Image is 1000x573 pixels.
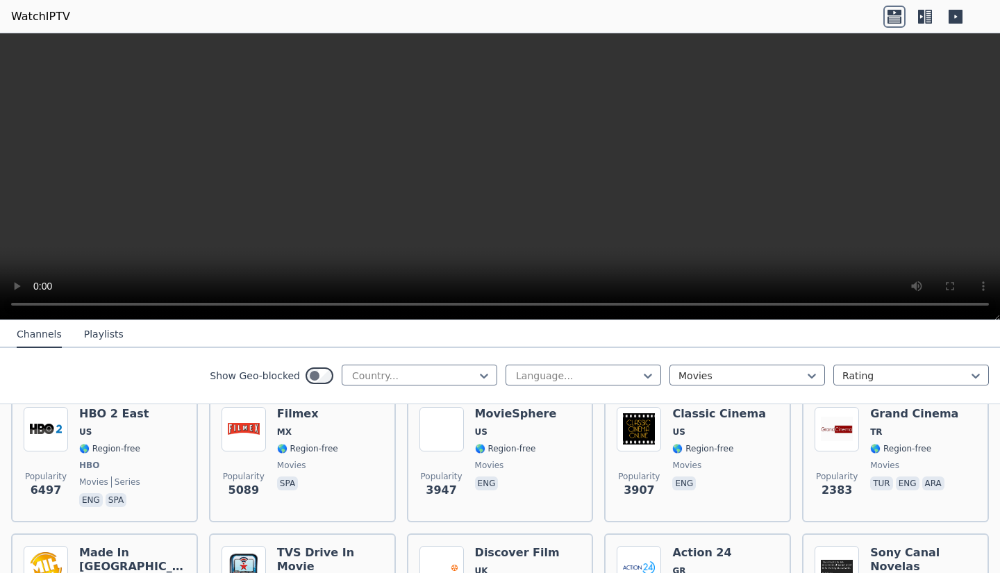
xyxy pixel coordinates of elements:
img: Filmex [222,407,266,451]
img: Grand Cinema [815,407,859,451]
a: WatchIPTV [11,8,70,25]
span: Popularity [816,471,858,482]
button: Playlists [84,322,124,348]
span: US [475,426,487,438]
span: movies [475,460,504,471]
span: 🌎 Region-free [475,443,536,454]
span: movies [870,460,899,471]
span: 3907 [624,482,655,499]
img: HBO 2 East [24,407,68,451]
span: HBO [79,460,99,471]
h6: MovieSphere [475,407,557,421]
span: US [672,426,685,438]
span: 2383 [822,482,853,499]
p: eng [79,493,103,507]
button: Channels [17,322,62,348]
h6: Filmex [277,407,338,421]
span: 🌎 Region-free [79,443,140,454]
h6: Action 24 [672,546,733,560]
p: eng [672,476,696,490]
span: 5089 [228,482,260,499]
span: Popularity [421,471,462,482]
span: TR [870,426,882,438]
label: Show Geo-blocked [210,369,300,383]
span: movies [277,460,306,471]
img: MovieSphere [419,407,464,451]
span: 3947 [426,482,457,499]
p: tur [870,476,892,490]
h6: HBO 2 East [79,407,149,421]
h6: Grand Cinema [870,407,958,421]
span: 🌎 Region-free [672,443,733,454]
span: series [111,476,140,488]
h6: Classic Cinema [672,407,766,421]
span: Popularity [223,471,265,482]
span: 🌎 Region-free [277,443,338,454]
h6: Discover Film [475,546,560,560]
p: ara [922,476,944,490]
p: spa [277,476,298,490]
span: 6497 [31,482,62,499]
p: eng [896,476,919,490]
span: movies [79,476,108,488]
span: Popularity [25,471,67,482]
p: eng [475,476,499,490]
span: US [79,426,92,438]
span: 🌎 Region-free [870,443,931,454]
span: Popularity [618,471,660,482]
span: MX [277,426,292,438]
p: spa [106,493,126,507]
span: movies [672,460,701,471]
img: Classic Cinema [617,407,661,451]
